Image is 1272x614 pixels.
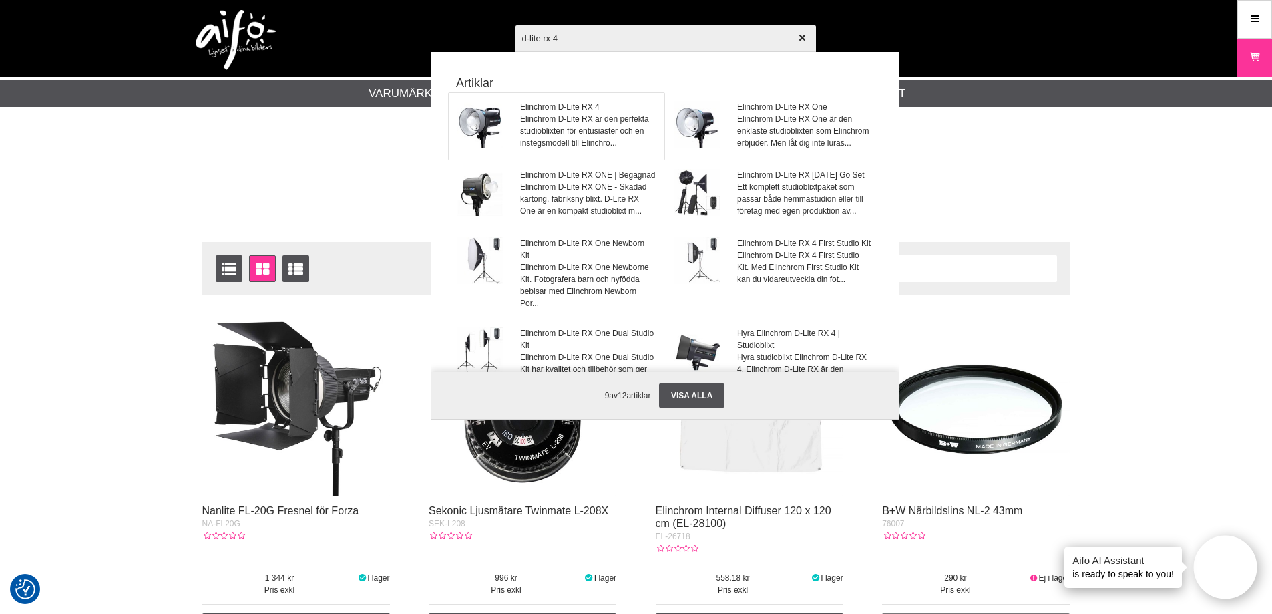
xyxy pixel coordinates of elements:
[626,391,650,400] span: artiklar
[520,169,656,181] span: Elinchrom D-Lite RX ONE | Begagnad
[515,15,816,61] input: Sök produkter ...
[449,319,664,396] a: Elinchrom D-Lite RX One Dual Studio KitElinchrom D-Lite RX One Dual Studio Kit har kvalitet och t...
[520,261,656,309] span: Elinchrom D-Lite RX One Newborne Kit. Fotografera barn och nyfödda bebisar med Elinchrom Newborn ...
[659,383,724,408] a: Visa alla
[605,391,610,400] span: 9
[737,237,873,249] span: Elinchrom D-Lite RX 4 First Studio Kit
[666,161,881,228] a: Elinchrom D-Lite RX [DATE] Go SetEtt komplett studioblixtpaket som passar både hemmastudion eller...
[369,85,448,102] a: Varumärken
[618,391,626,400] span: 12
[520,101,656,113] span: Elinchrom D-Lite RX 4
[449,229,664,318] a: Elinchrom D-Lite RX One Newborn KitElinchrom D-Lite RX One Newborne Kit. Fotografera barn och nyf...
[196,10,276,70] img: logo.png
[666,93,881,160] a: Elinchrom D-Lite RX OneElinchrom D-Lite RX One är den enklaste studioblixten som Elinchrom erbjud...
[520,327,656,351] span: Elinchrom D-Lite RX One Dual Studio Kit
[15,577,35,601] button: Samtyckesinställningar
[457,169,503,216] img: beg-dliterxone-01.jpg
[520,237,656,261] span: Elinchrom D-Lite RX One Newborn Kit
[457,327,503,374] img: el20848-001.jpg
[674,327,720,374] img: el20487-d-lite-rx4.jpg
[457,101,503,148] img: el-20487-002.jpg
[448,74,882,92] strong: Artiklar
[666,229,881,318] a: Elinchrom D-Lite RX 4 First Studio KitElinchrom D-Lite RX 4 First Studio Kit. Med Elinchrom First...
[449,93,664,160] a: Elinchrom D-Lite RX 4Elinchrom D-Lite RX är den perfekta studioblixten för entusiaster och en ins...
[520,181,656,217] span: Elinchrom D-Lite RX ONE - Skadad kartong, fabriksny blixt. D-Lite RX One är en kompakt studioblix...
[737,327,873,351] span: Hyra Elinchrom D-Lite RX 4 | Studioblixt
[666,319,881,396] a: Hyra Elinchrom D-Lite RX 4 | StudioblixtHyra studioblixt Elinchrom D-Lite RX 4. Elinchrom D-Lite ...
[674,101,720,148] img: el-20485-001jpg.jpg
[449,161,664,228] a: Elinchrom D-Lite RX ONE | BegagnadElinchrom D-Lite RX ONE - Skadad kartong, fabriksny blixt. D-Li...
[520,351,656,388] span: Elinchrom D-Lite RX One Dual Studio Kit har kvalitet och tillbehör som ger dig möjligheter att ut...
[737,181,873,217] span: Ett komplett studioblixtpaket som passar både hemmastudion eller till företag med egen produktion...
[674,237,720,284] img: el20491-001.jpg
[737,351,873,388] span: Hyra studioblixt Elinchrom D-Lite RX 4. Elinchrom D-Lite RX är den perfekta studioblixten för ent...
[15,579,35,599] img: Revisit consent button
[609,391,618,400] span: av
[737,249,873,285] span: Elinchrom D-Lite RX 4 First Studio Kit. Med Elinchrom First Studio Kit kan du vidareutveckla din ...
[457,237,503,284] img: el20490-001.jpg
[737,113,873,149] span: Elinchrom D-Lite RX One är den enklaste studioblixten som Elinchrom erbjuder. Men låt dig inte lu...
[520,113,656,149] span: Elinchrom D-Lite RX är den perfekta studioblixten för entusiaster och en instegsmodell till Elinc...
[737,169,873,181] span: Elinchrom D-Lite RX [DATE] Go Set
[737,101,873,113] span: Elinchrom D-Lite RX One
[674,169,720,216] img: el20839-d-lite-rx4-togo.jpg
